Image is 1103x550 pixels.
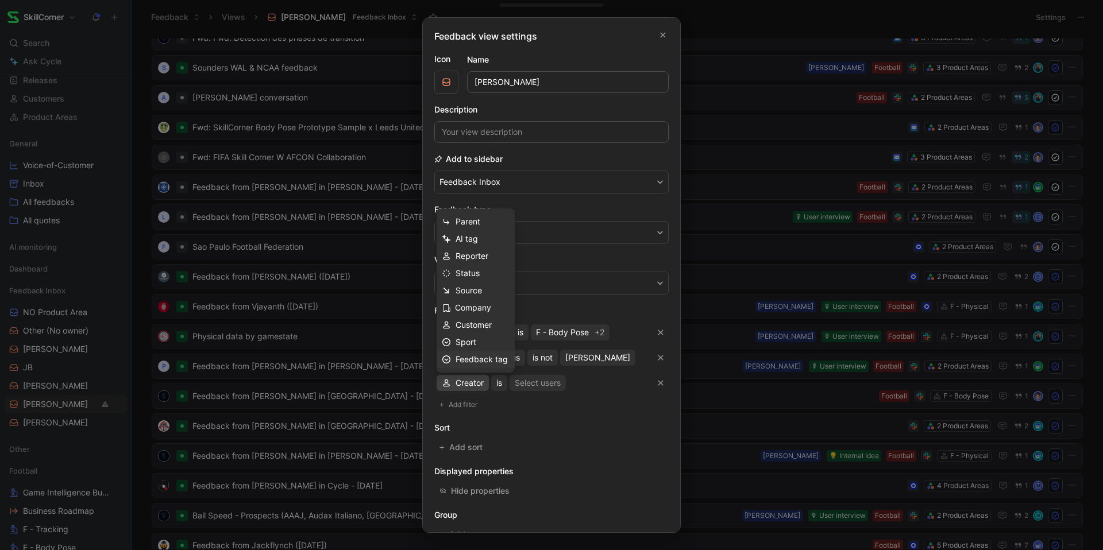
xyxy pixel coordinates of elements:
[456,251,488,261] span: Reporter
[456,354,508,364] span: Feedback tag
[456,216,480,226] span: Parent
[456,320,492,330] span: Customer
[456,234,478,243] span: AI tag
[456,268,480,278] span: Status
[455,303,491,312] span: Company
[456,337,476,347] span: Sport
[456,285,482,295] span: Source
